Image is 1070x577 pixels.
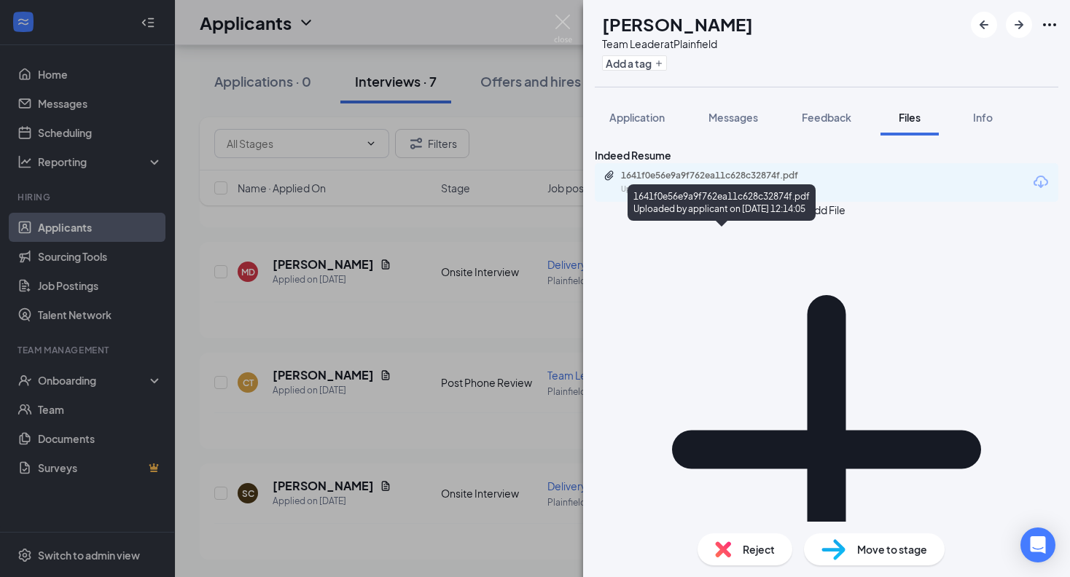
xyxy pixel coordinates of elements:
button: PlusAdd a tag [602,55,667,71]
span: Application [609,111,665,124]
button: ArrowRight [1006,12,1032,38]
div: Team Leader at Plainfield [602,36,753,51]
span: Reject [743,541,775,557]
svg: ArrowRight [1010,16,1028,34]
span: Feedback [802,111,851,124]
span: Messages [708,111,758,124]
h1: [PERSON_NAME] [602,12,753,36]
a: Paperclip1641f0e56e9a9f762ea11c628c32874f.pdfUploaded by applicant on [DATE] 12:14:05 [604,170,840,195]
svg: Ellipses [1041,16,1058,34]
div: 1641f0e56e9a9f762ea11c628c32874f.pdf [621,170,825,181]
svg: Plus [655,59,663,68]
span: Info [973,111,993,124]
svg: ArrowLeftNew [975,16,993,34]
button: ArrowLeftNew [971,12,997,38]
div: Uploaded by applicant on [DATE] 12:14:05 [621,184,840,195]
div: Indeed Resume [595,147,1058,163]
span: Files [899,111,921,124]
svg: Download [1032,173,1050,191]
div: 1641f0e56e9a9f762ea11c628c32874f.pdf Uploaded by applicant on [DATE] 12:14:05 [628,184,816,221]
div: Open Intercom Messenger [1020,527,1055,562]
svg: Paperclip [604,170,615,181]
span: Move to stage [857,541,927,557]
